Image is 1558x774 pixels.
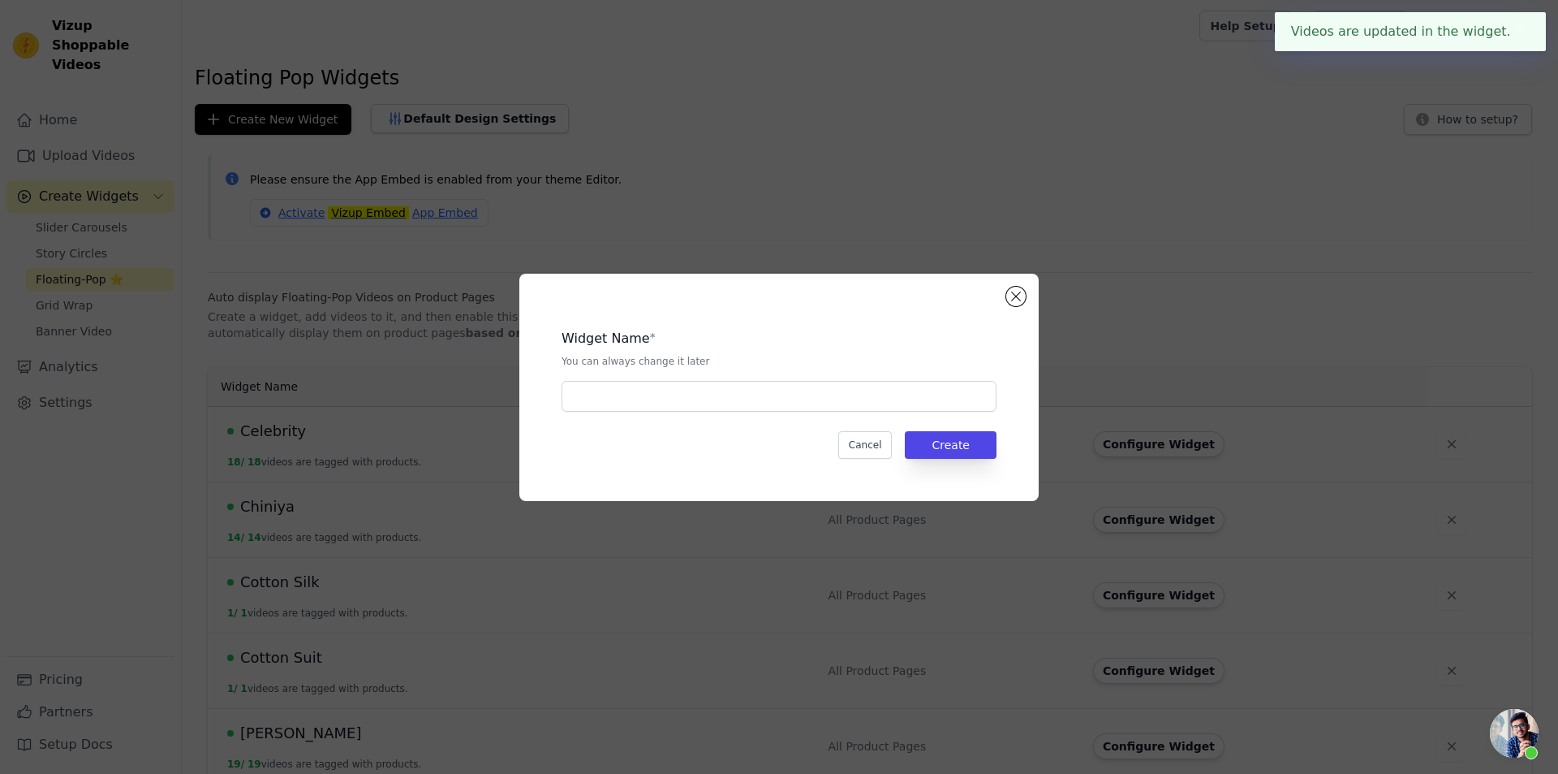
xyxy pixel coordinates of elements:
button: Create [905,431,996,459]
p: You can always change it later [562,355,996,368]
button: Close [1511,22,1530,41]
button: Cancel [838,431,893,459]
div: Videos are updated in the widget. [1275,12,1546,51]
legend: Widget Name [562,329,650,348]
div: Open chat [1490,709,1539,758]
button: Close modal [1006,287,1026,306]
